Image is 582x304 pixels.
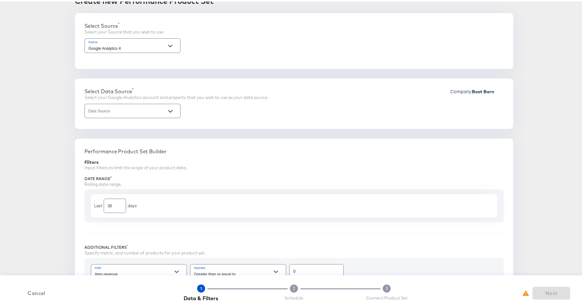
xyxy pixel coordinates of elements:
button: Cancel [18,287,55,296]
button: Open [172,265,181,275]
div: Additional Filters [84,243,504,248]
span: 1 [200,285,202,290]
div: Select your Google Analytics account and property that you wish to use as your data source. [84,93,268,99]
div: Filters [84,158,504,163]
span: Connect Product Set [366,293,407,300]
span: 3 [386,284,388,290]
input: Enter a number [104,195,126,209]
div: Company: [450,87,504,101]
div: Performance Product Set Builder [84,147,504,153]
div: Select Data Source [84,87,268,93]
button: Open [165,40,175,49]
span: Schedule [284,293,303,300]
button: Open [271,265,281,275]
div: Select Source [84,21,164,27]
span: 2 [293,284,295,290]
div: Last [94,201,102,207]
div: Date Range [84,175,504,180]
span: Data & Filters [184,293,218,300]
div: days [128,201,137,207]
span: Cancel [20,287,53,296]
input: Enter a number [290,260,343,274]
div: Input filters to limit the scope of your product data. [84,163,504,169]
div: Boot Barn [472,87,504,93]
div: Rolling date range. [84,180,504,186]
div: Specify metric, and number of products for your product set. [84,248,504,255]
div: Select your Source that you wish to use. [84,27,164,34]
button: Open [165,105,175,114]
